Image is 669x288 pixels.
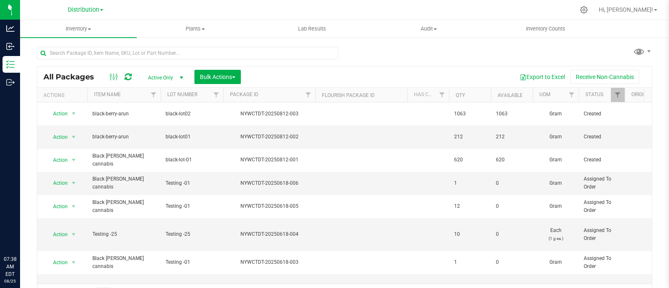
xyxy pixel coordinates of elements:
[454,133,486,141] span: 212
[92,230,156,238] span: Testing -25
[538,234,574,242] p: (1 g ea.)
[487,20,604,38] a: Inventory Counts
[166,110,218,118] span: black-lot02
[209,88,223,102] a: Filter
[538,202,574,210] span: Gram
[584,110,620,118] span: Created
[584,255,620,270] span: Assigned To Order
[584,156,620,164] span: Created
[166,230,218,238] span: Testing -25
[585,92,603,97] a: Status
[222,156,317,164] div: NYWCTDT-20250812-001
[454,156,486,164] span: 620
[498,92,523,98] a: Available
[4,278,16,284] p: 08/25
[222,202,317,210] div: NYWCTDT-20250618-005
[46,177,68,189] span: Action
[538,156,574,164] span: Gram
[46,229,68,240] span: Action
[538,110,574,118] span: Gram
[584,175,620,191] span: Assigned To Order
[514,70,570,84] button: Export to Excel
[147,88,161,102] a: Filter
[46,154,68,166] span: Action
[6,78,15,87] inline-svg: Outbound
[496,133,528,141] span: 212
[20,20,137,38] a: Inventory
[454,230,486,238] span: 10
[454,179,486,187] span: 1
[611,88,625,102] a: Filter
[46,201,68,212] span: Action
[538,258,574,266] span: Gram
[166,133,218,141] span: black-lot01
[92,110,156,118] span: black-berry-arun
[92,255,156,270] span: Black [PERSON_NAME] cannabis
[166,179,218,187] span: Testing -01
[565,88,579,102] a: Filter
[222,110,317,118] div: NYWCTDT-20250812-003
[454,202,486,210] span: 12
[43,92,84,98] div: Actions
[456,92,465,98] a: Qty
[371,25,487,33] span: Audit
[4,255,16,278] p: 07:38 AM EDT
[68,6,99,13] span: Distribution
[496,258,528,266] span: 0
[69,154,79,166] span: select
[454,110,486,118] span: 1063
[435,88,449,102] a: Filter
[584,199,620,214] span: Assigned To Order
[167,92,197,97] a: Lot Number
[322,92,375,98] a: Flourish Package ID
[254,20,370,38] a: Lab Results
[166,258,218,266] span: Testing -01
[496,110,528,118] span: 1063
[496,202,528,210] span: 0
[92,133,156,141] span: black-berry-arun
[222,133,317,141] div: NYWCTDT-20250812-002
[287,25,337,33] span: Lab Results
[538,133,574,141] span: Gram
[69,177,79,189] span: select
[6,60,15,69] inline-svg: Inventory
[137,20,253,38] a: Plants
[166,156,218,164] span: black-lot-01
[584,133,620,141] span: Created
[407,88,449,102] th: Has COA
[46,108,68,120] span: Action
[222,258,317,266] div: NYWCTDT-20250618-003
[20,25,137,33] span: Inventory
[515,25,577,33] span: Inventory Counts
[69,229,79,240] span: select
[301,88,315,102] a: Filter
[200,74,235,80] span: Bulk Actions
[538,179,574,187] span: Gram
[222,230,317,238] div: NYWCTDT-20250618-004
[194,70,241,84] button: Bulk Actions
[37,47,338,59] input: Search Package ID, Item Name, SKU, Lot or Part Number...
[46,257,68,268] span: Action
[69,201,79,212] span: select
[69,131,79,143] span: select
[92,199,156,214] span: Black [PERSON_NAME] cannabis
[570,70,639,84] button: Receive Non-Cannabis
[496,230,528,238] span: 0
[454,258,486,266] span: 1
[46,131,68,143] span: Action
[539,92,550,97] a: UOM
[496,179,528,187] span: 0
[496,156,528,164] span: 620
[370,20,487,38] a: Audit
[8,221,33,246] iframe: Resource center
[222,179,317,187] div: NYWCTDT-20250618-006
[6,42,15,51] inline-svg: Inbound
[69,257,79,268] span: select
[43,72,102,82] span: All Packages
[599,6,653,13] span: Hi, [PERSON_NAME]!
[230,92,258,97] a: Package ID
[92,175,156,191] span: Black [PERSON_NAME] cannabis
[92,152,156,168] span: Black [PERSON_NAME] cannabis
[538,227,574,242] span: Each
[579,6,589,14] div: Manage settings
